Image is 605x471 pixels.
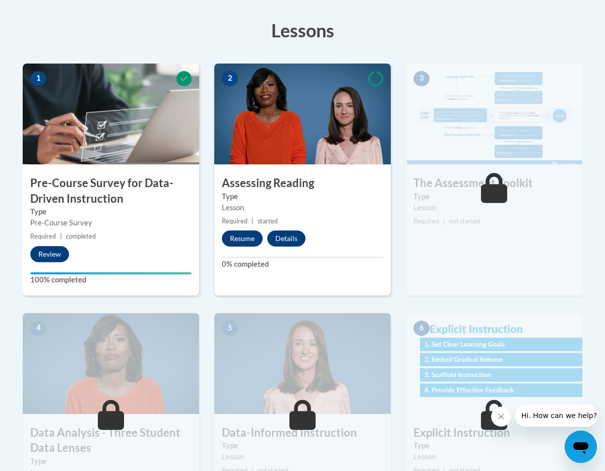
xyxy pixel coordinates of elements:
button: Details [267,230,306,247]
label: Type [413,191,575,202]
span: not started [449,217,480,225]
label: Type [30,206,192,217]
iframe: Button to launch messaging window [565,431,597,463]
span: 2 [222,71,238,86]
div: Pre-Course Survey [30,217,192,228]
div: Lesson [222,451,383,462]
span: | [252,217,254,225]
label: Type [222,191,383,202]
span: completed [66,232,96,240]
h3: Data Analysis - Three Student Data Lenses [23,425,199,456]
img: Course Image [214,313,391,414]
div: Lesson [222,202,383,213]
h3: Pre-Course Survey for Data-Driven Instruction [23,175,199,207]
span: 1 [30,71,46,86]
iframe: Message from company [515,404,597,427]
span: | [443,217,445,225]
span: Required [222,217,248,225]
label: 0% completed [222,259,383,270]
span: | [60,232,62,240]
img: Course Image [23,313,199,414]
div: Your progress [30,272,192,274]
label: Type [30,456,192,467]
h3: Explicit Instruction [406,425,582,441]
div: Lesson [413,451,575,462]
label: 100% completed [30,274,192,285]
span: started [258,217,278,225]
h3: Lessons [23,18,582,43]
iframe: Close message [491,406,511,427]
label: Type [222,440,383,451]
span: 3 [413,71,430,86]
span: 6 [413,321,430,336]
h3: Data-Informed Instruction [214,425,391,441]
div: Lesson [413,202,575,213]
span: 4 [30,321,46,336]
h3: Assessing Reading [214,175,391,191]
button: Resume [222,230,263,247]
span: Required [413,217,439,225]
label: Type [413,440,575,451]
img: Course Image [214,64,391,164]
img: Course Image [406,64,582,164]
button: Review [30,246,69,262]
img: Course Image [406,313,582,414]
span: 5 [222,321,238,336]
span: Required [30,232,56,240]
img: Course Image [23,64,199,164]
h3: The Assessment Toolkit [406,175,582,191]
